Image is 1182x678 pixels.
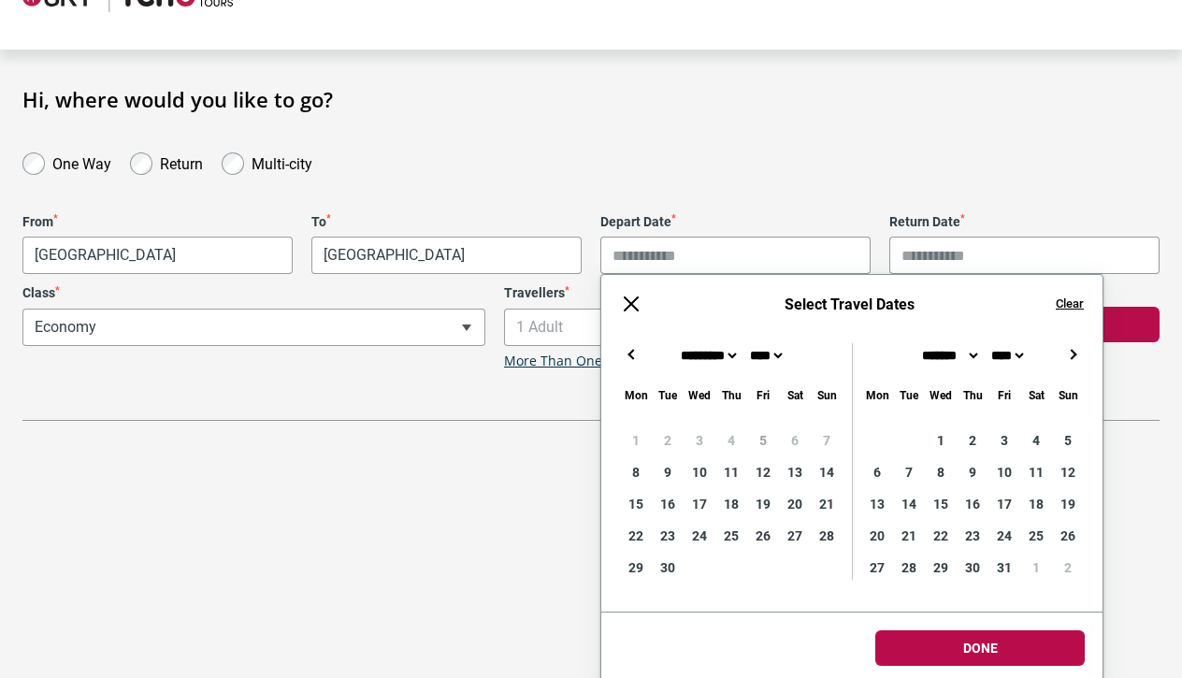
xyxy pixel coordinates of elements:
div: 14 [893,488,925,520]
div: 14 [811,456,843,488]
div: Sunday [1052,384,1084,406]
div: 2 [1052,552,1084,584]
div: 15 [925,488,957,520]
div: 10 [988,456,1020,488]
div: 2 [957,425,988,456]
span: Melbourne, Australia [22,237,293,274]
div: 22 [925,520,957,552]
div: 29 [925,552,957,584]
div: 5 [1052,425,1084,456]
div: Sunday [811,384,843,406]
div: 30 [957,552,988,584]
div: 28 [893,552,925,584]
span: Economy [22,309,485,346]
div: 7 [893,456,925,488]
div: 31 [988,552,1020,584]
label: To [311,214,582,230]
div: Thursday [957,384,988,406]
div: 22 [620,520,652,552]
div: Saturday [779,384,811,406]
div: Tuesday [893,384,925,406]
div: 30 [652,552,684,584]
div: Tuesday [652,384,684,406]
div: 27 [861,552,893,584]
div: 20 [861,520,893,552]
div: Friday [988,384,1020,406]
div: 24 [684,520,715,552]
a: More Than One Traveller? [504,353,667,369]
div: 8 [925,456,957,488]
h6: Select Travel Dates [661,296,1037,313]
div: 15 [620,488,652,520]
div: 13 [861,488,893,520]
div: Wednesday [684,384,715,406]
span: Economy [23,310,484,345]
label: Class [22,285,485,301]
div: 13 [779,456,811,488]
div: 21 [811,488,843,520]
div: 11 [715,456,747,488]
label: Return Date [889,214,1160,230]
div: 8 [620,456,652,488]
div: 17 [988,488,1020,520]
div: 3 [988,425,1020,456]
span: 1 Adult [504,309,967,346]
span: Hanoi, Vietnam [312,238,581,273]
div: 28 [811,520,843,552]
h1: Hi, where would you like to go? [22,87,1160,111]
span: Hanoi, Vietnam [311,237,582,274]
div: 24 [988,520,1020,552]
div: 9 [957,456,988,488]
div: 1 [925,425,957,456]
div: 29 [620,552,652,584]
label: One Way [52,151,111,173]
button: ← [620,343,642,366]
div: 25 [1020,520,1052,552]
div: 27 [779,520,811,552]
label: From [22,214,293,230]
label: Multi-city [252,151,312,173]
button: → [1061,343,1084,366]
div: 19 [747,488,779,520]
span: 1 Adult [505,310,966,345]
div: Friday [747,384,779,406]
button: Clear [1056,296,1084,312]
div: Saturday [1020,384,1052,406]
div: 25 [715,520,747,552]
div: Monday [861,384,893,406]
div: 16 [652,488,684,520]
div: 26 [747,520,779,552]
label: Return [160,151,203,173]
div: 18 [1020,488,1052,520]
div: 10 [684,456,715,488]
div: 11 [1020,456,1052,488]
div: 23 [957,520,988,552]
div: Monday [620,384,652,406]
div: 1 [1020,552,1052,584]
span: Melbourne, Australia [23,238,292,273]
div: 21 [893,520,925,552]
div: 16 [957,488,988,520]
button: Done [875,630,1085,666]
div: Wednesday [925,384,957,406]
div: 12 [1052,456,1084,488]
div: 12 [747,456,779,488]
div: 9 [652,456,684,488]
div: 26 [1052,520,1084,552]
div: 18 [715,488,747,520]
div: 23 [652,520,684,552]
div: 17 [684,488,715,520]
div: 4 [1020,425,1052,456]
div: 20 [779,488,811,520]
label: Travellers [504,285,967,301]
div: Thursday [715,384,747,406]
div: 19 [1052,488,1084,520]
div: 6 [861,456,893,488]
label: Depart Date [600,214,871,230]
